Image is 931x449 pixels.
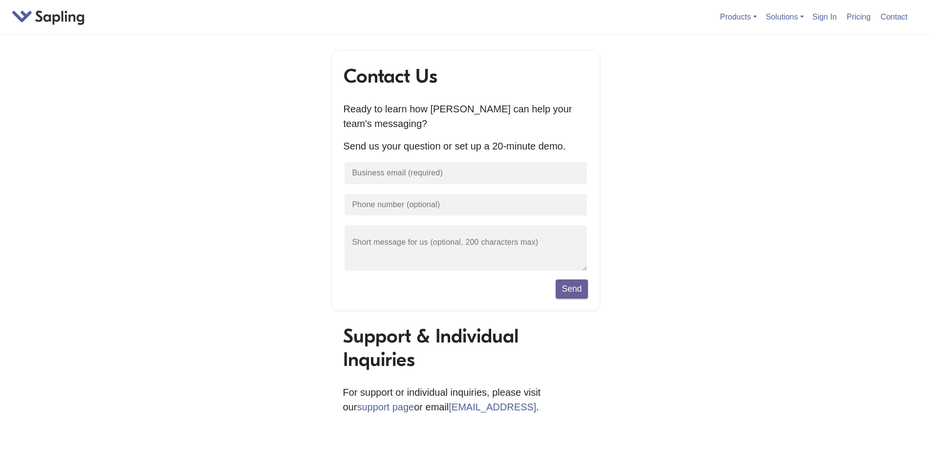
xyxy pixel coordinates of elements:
[720,13,757,21] a: Products
[344,139,588,153] p: Send us your question or set up a 20-minute demo.
[344,102,588,131] p: Ready to learn how [PERSON_NAME] can help your team's messaging?
[877,9,911,25] a: Contact
[343,324,588,371] h1: Support & Individual Inquiries
[766,13,804,21] a: Solutions
[556,279,587,298] button: Send
[843,9,875,25] a: Pricing
[449,402,536,412] a: [EMAIL_ADDRESS]
[357,402,414,412] a: support page
[808,9,841,25] a: Sign In
[343,385,588,414] p: For support or individual inquiries, please visit our or email .
[344,161,588,185] input: Business email (required)
[344,193,588,217] input: Phone number (optional)
[344,64,588,88] h1: Contact Us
